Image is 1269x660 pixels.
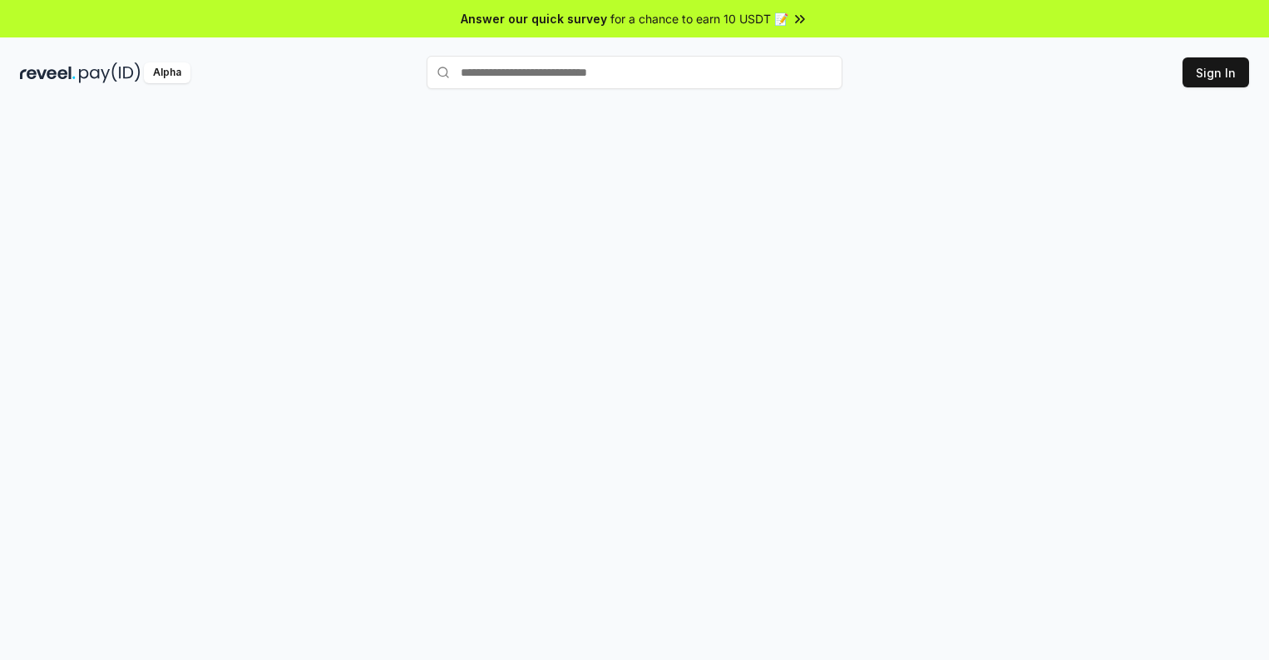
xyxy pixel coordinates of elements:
[461,10,607,27] span: Answer our quick survey
[20,62,76,83] img: reveel_dark
[1183,57,1249,87] button: Sign In
[610,10,788,27] span: for a chance to earn 10 USDT 📝
[144,62,190,83] div: Alpha
[79,62,141,83] img: pay_id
